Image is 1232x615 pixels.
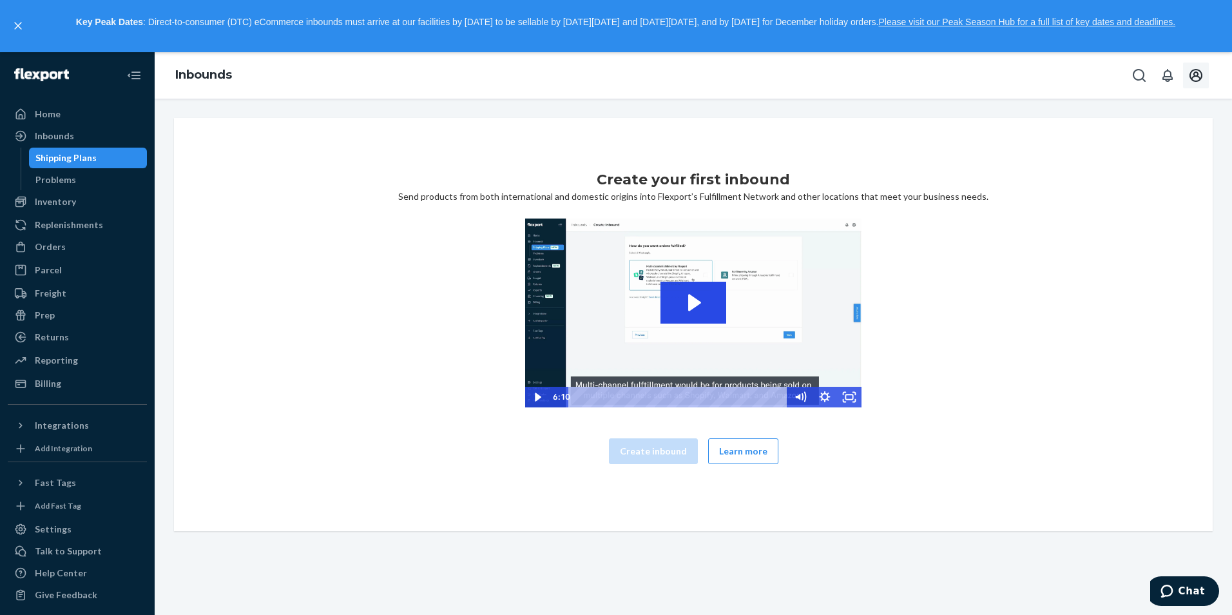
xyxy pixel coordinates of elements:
button: Open account menu [1183,63,1209,88]
a: Parcel [8,260,147,280]
a: Prep [8,305,147,326]
div: Playbar [577,387,782,407]
div: Inventory [35,195,76,208]
a: Orders [8,237,147,257]
button: Create inbound [609,438,698,464]
div: Fast Tags [35,476,76,489]
div: Problems [35,173,76,186]
button: Show settings menu [813,387,837,407]
p: : Direct-to-consumer (DTC) eCommerce inbounds must arrive at our facilities by [DATE] to be sella... [31,12,1220,34]
button: Fast Tags [8,473,147,493]
button: Learn more [708,438,778,464]
div: Give Feedback [35,589,97,601]
div: Freight [35,287,66,300]
div: Inbounds [35,130,74,142]
a: Reporting [8,350,147,371]
button: Give Feedback [8,585,147,605]
a: Please visit our Peak Season Hub for a full list of key dates and deadlines. [878,17,1175,27]
button: Close Navigation [121,63,147,88]
a: Returns [8,327,147,347]
a: Add Integration [8,441,147,456]
div: Integrations [35,419,89,432]
button: Play Video: 2023-09-11_Flexport_Inbounds_HighRes [660,282,726,324]
div: Parcel [35,264,62,277]
a: Freight [8,283,147,304]
div: Help Center [35,567,87,580]
a: Inventory [8,191,147,212]
div: Reporting [35,354,78,367]
img: Video Thumbnail [525,219,861,408]
a: Inbounds [175,68,232,82]
div: Add Integration [35,443,92,454]
div: Settings [35,523,72,536]
div: Shipping Plans [35,151,97,164]
h1: Create your first inbound [597,170,790,190]
button: Mute [788,387,813,407]
div: Home [35,108,61,121]
button: Open Search Box [1126,63,1152,88]
div: Add Fast Tag [35,500,81,511]
a: Home [8,104,147,124]
a: Shipping Plans [29,148,148,168]
a: Settings [8,519,147,540]
a: Replenishments [8,215,147,235]
a: Inbounds [8,126,147,146]
div: Returns [35,331,69,344]
div: Prep [35,309,55,322]
img: Flexport logo [14,68,69,81]
button: Talk to Support [8,541,147,561]
div: Send products from both international and domestic origins into Flexport’s Fulfillment Network an... [184,170,1202,480]
a: Help Center [8,563,147,583]
div: Talk to Support [35,545,102,558]
a: Add Fast Tag [8,498,147,514]
div: Replenishments [35,219,103,231]
button: Integrations [8,415,147,436]
button: Fullscreen [837,387,861,407]
button: Play Video [525,387,550,407]
ol: breadcrumbs [165,57,242,94]
div: Billing [35,377,61,390]
a: Problems [29,170,148,190]
strong: Key Peak Dates [76,17,143,27]
div: Orders [35,240,66,253]
iframe: Opens a widget where you can chat to one of our agents [1150,576,1219,609]
a: Billing [8,373,147,394]
button: Open notifications [1155,63,1180,88]
button: close, [12,19,24,32]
